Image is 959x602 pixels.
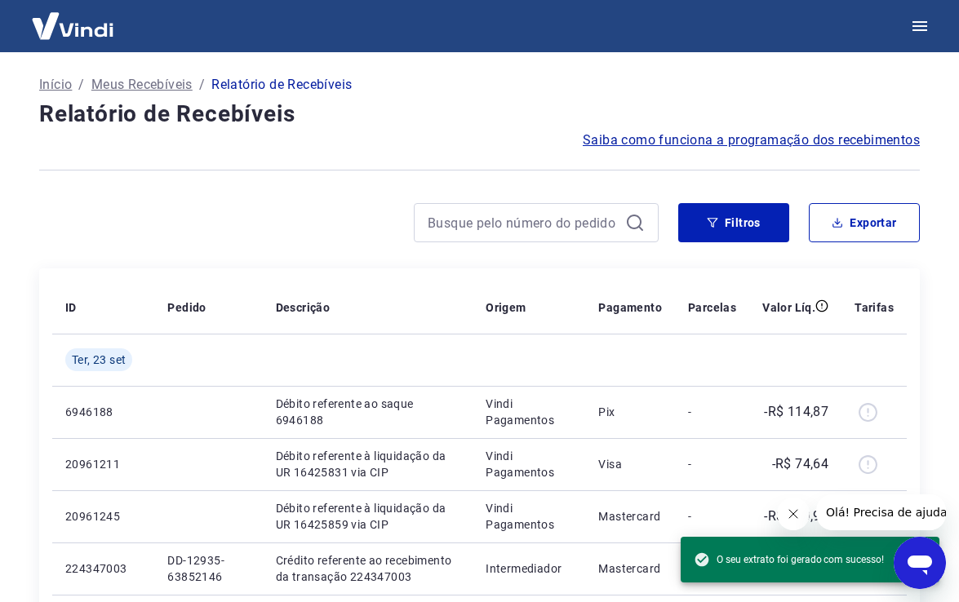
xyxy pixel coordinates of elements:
[199,75,205,95] p: /
[598,299,662,316] p: Pagamento
[688,508,736,525] p: -
[91,75,193,95] a: Meus Recebíveis
[20,1,126,51] img: Vindi
[583,131,920,150] a: Saiba como funciona a programação dos recebimentos
[65,404,141,420] p: 6946188
[678,203,789,242] button: Filtros
[167,552,249,585] p: DD-12935-63852146
[486,448,572,480] p: Vindi Pagamentos
[39,98,920,131] h4: Relatório de Recebíveis
[764,507,828,526] p: -R$ 129,94
[39,75,72,95] a: Início
[486,560,572,577] p: Intermediador
[65,456,141,472] p: 20961211
[276,299,331,316] p: Descrição
[694,551,884,568] span: O seu extrato foi gerado com sucesso!
[688,299,736,316] p: Parcelas
[65,560,141,577] p: 224347003
[598,456,662,472] p: Visa
[72,352,126,368] span: Ter, 23 set
[211,75,352,95] p: Relatório de Recebíveis
[816,494,946,530] iframe: Mensagem da empresa
[276,552,460,585] p: Crédito referente ao recebimento da transação 224347003
[894,537,946,589] iframe: Botão para abrir a janela de mensagens
[276,448,460,480] p: Débito referente à liquidação da UR 16425831 via CIP
[167,299,206,316] p: Pedido
[598,508,662,525] p: Mastercard
[598,404,662,420] p: Pix
[486,396,572,428] p: Vindi Pagamentos
[65,299,77,316] p: ID
[772,454,829,474] p: -R$ 74,64
[10,11,137,24] span: Olá! Precisa de ajuda?
[855,299,894,316] p: Tarifas
[276,396,460,428] p: Débito referente ao saque 6946188
[688,404,736,420] p: -
[428,210,619,235] input: Busque pelo número do pedido
[276,500,460,533] p: Débito referente à liquidação da UR 16425859 via CIP
[486,299,526,316] p: Origem
[777,498,810,530] iframe: Fechar mensagem
[809,203,920,242] button: Exportar
[65,508,141,525] p: 20961245
[764,402,828,422] p: -R$ 114,87
[688,456,736,472] p: -
[486,500,572,533] p: Vindi Pagamentos
[598,560,662,577] p: Mastercard
[762,299,815,316] p: Valor Líq.
[78,75,84,95] p: /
